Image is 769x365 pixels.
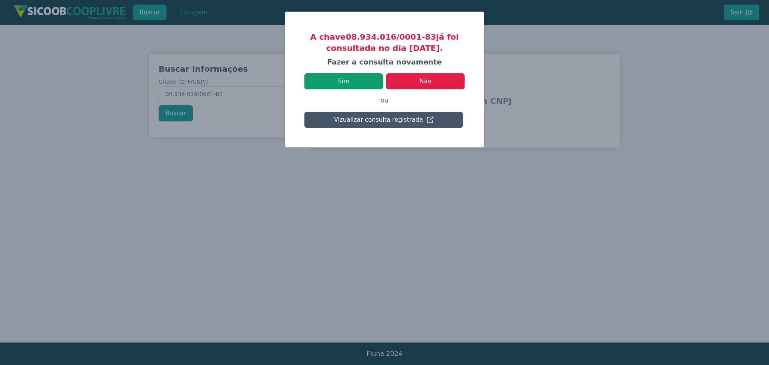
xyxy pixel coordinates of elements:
[304,73,383,89] button: Sim
[304,89,465,112] p: ou
[304,57,465,67] h4: Fazer a consulta novamente
[304,112,463,128] button: Vizualizar consulta registrada
[304,31,465,54] h3: A chave 08.934.016/0001-83 já foi consultada no dia [DATE].
[386,73,465,89] button: Não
